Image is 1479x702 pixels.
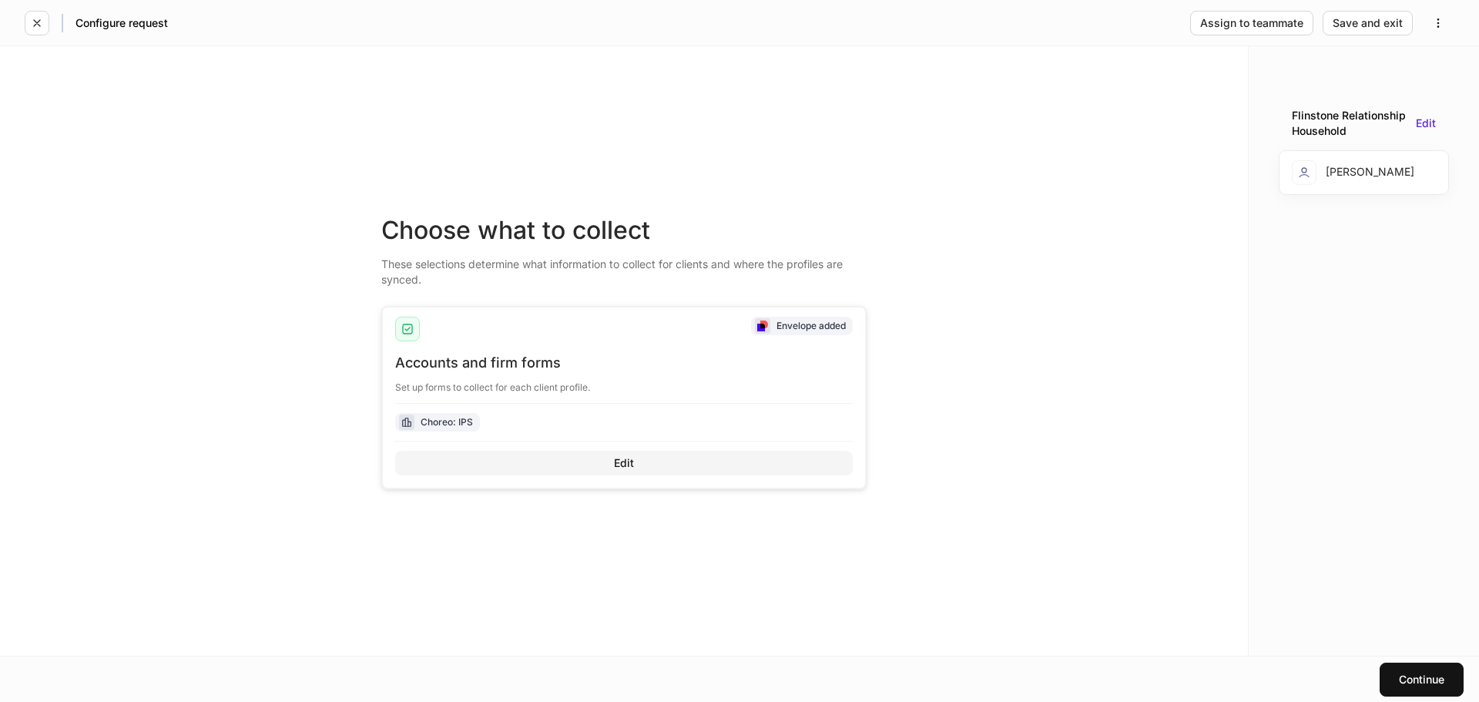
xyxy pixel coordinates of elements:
[381,213,867,247] div: Choose what to collect
[1292,108,1410,139] div: Flinstone Relationship Household
[1190,11,1313,35] button: Assign to teammate
[75,15,168,31] h5: Configure request
[1292,160,1414,185] div: [PERSON_NAME]
[1333,18,1403,29] div: Save and exit
[1200,18,1303,29] div: Assign to teammate
[1399,674,1444,685] div: Continue
[614,458,634,469] div: Edit
[1380,663,1464,697] button: Continue
[395,372,853,394] div: Set up forms to collect for each client profile.
[1416,118,1436,129] button: Edit
[395,451,853,475] button: Edit
[381,247,867,287] div: These selections determine what information to collect for clients and where the profiles are syn...
[395,354,853,372] div: Accounts and firm forms
[776,318,846,333] div: Envelope added
[421,415,473,429] div: Choreo: IPS
[1323,11,1413,35] button: Save and exit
